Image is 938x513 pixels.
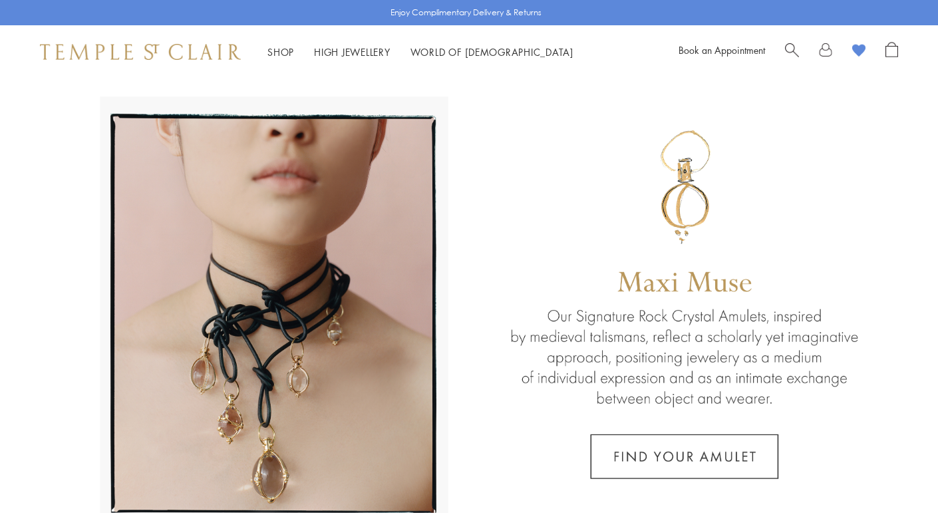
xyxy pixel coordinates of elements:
[391,6,542,19] p: Enjoy Complimentary Delivery & Returns
[40,44,241,60] img: Temple St. Clair
[852,42,865,62] a: View Wishlist
[267,44,573,61] nav: Main navigation
[314,45,391,59] a: High JewelleryHigh Jewellery
[267,45,294,59] a: ShopShop
[679,43,765,57] a: Book an Appointment
[410,45,573,59] a: World of [DEMOGRAPHIC_DATA]World of [DEMOGRAPHIC_DATA]
[785,42,799,62] a: Search
[885,42,898,62] a: Open Shopping Bag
